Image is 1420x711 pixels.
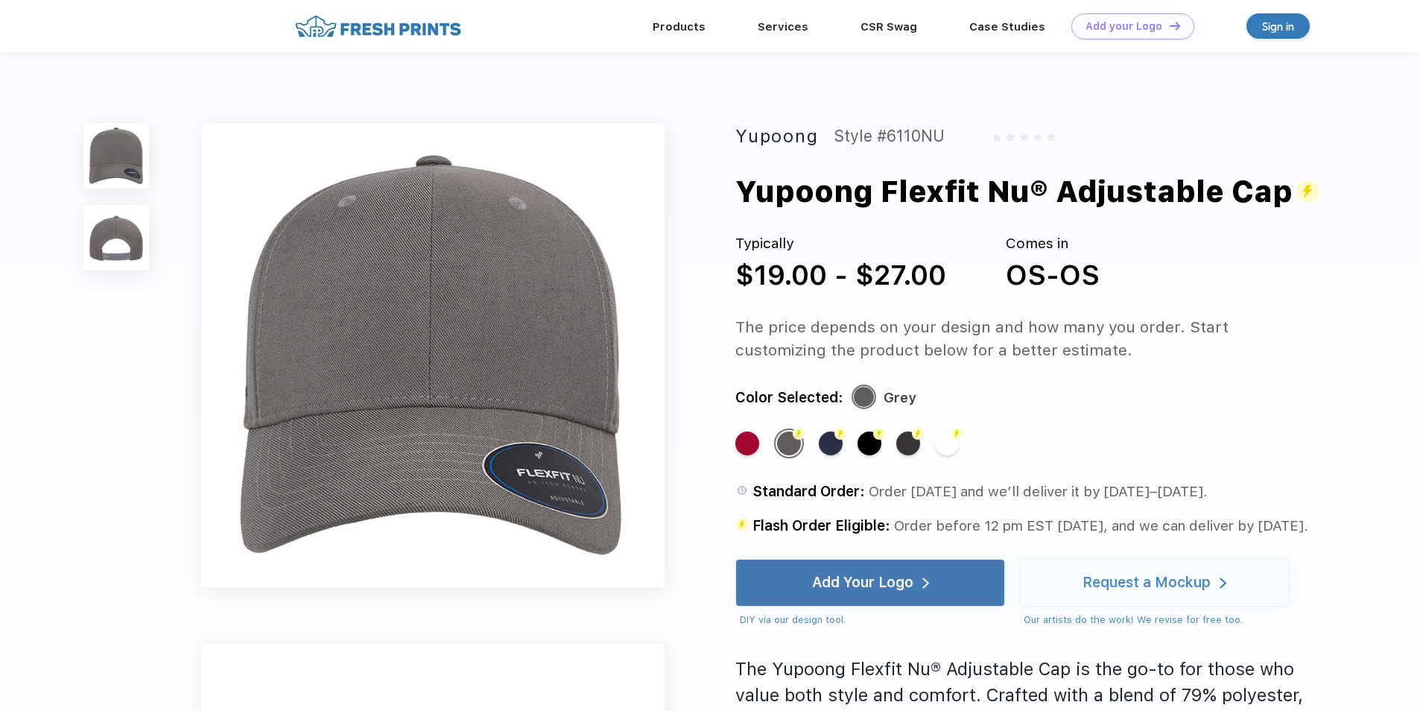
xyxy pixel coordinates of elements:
img: flash color [834,428,846,440]
div: White [935,432,959,455]
img: white arrow [922,578,929,589]
div: Color Selected: [735,386,843,409]
img: func=resize&h=100 [83,123,149,189]
div: Dark Grey [896,432,920,455]
img: flash color [873,428,885,440]
img: flash color [912,428,924,440]
img: DT [1170,22,1180,30]
div: Yupoong Flexfit Nu® Adjustable Cap [735,170,1319,215]
div: $19.00 - $27.00 [735,255,946,297]
div: Add your Logo [1085,20,1162,33]
div: Style #6110NU [834,123,945,150]
div: OS-OS [1006,255,1100,297]
span: Order [DATE] and we’ll deliver it by [DATE]–[DATE]. [869,483,1208,500]
img: gray_star.svg [992,133,1001,142]
span: Order before 12 pm EST [DATE], and we can deliver by [DATE]. [894,517,1308,534]
div: Yupoong [735,123,818,150]
div: The price depends on your design and how many you order. Start customizing the product below for ... [735,315,1317,362]
img: standard order [735,518,749,531]
div: Black [858,432,881,455]
img: func=resize&h=640 [201,123,665,587]
img: white arrow [1220,578,1226,589]
img: func=resize&h=100 [83,205,149,271]
div: Sign in [1262,18,1294,35]
span: Standard Order: [752,483,865,500]
div: Typically [735,233,946,255]
a: Sign in [1246,13,1310,39]
a: Products [653,20,706,34]
div: Comes in [1006,233,1100,255]
div: DIY via our design tool. [740,613,1005,628]
div: Red [735,432,759,455]
img: gray_star.svg [1033,133,1042,142]
div: Request a Mockup [1083,575,1211,590]
span: Flash Order Eligible: [752,517,890,534]
div: Add Your Logo [812,575,913,590]
div: Grey [884,386,916,409]
img: gray_star.svg [1047,133,1056,142]
img: standard order [735,484,749,497]
img: gray_star.svg [1006,133,1015,142]
img: gray_star.svg [1019,133,1028,142]
div: Navy [819,432,843,455]
div: Our artists do the work! We revise for free too. [1024,613,1289,628]
img: flash color [951,428,963,440]
img: flash color [793,428,805,440]
div: Grey [777,432,801,455]
img: flash_active_toggle.svg [1296,180,1319,203]
img: fo%20logo%202.webp [291,13,466,39]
